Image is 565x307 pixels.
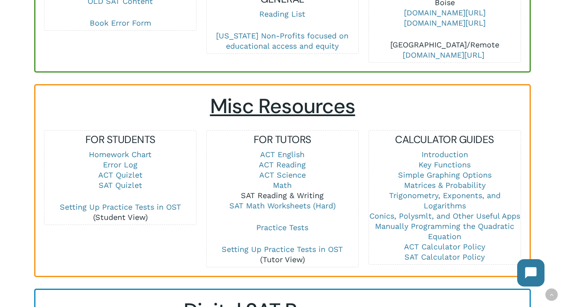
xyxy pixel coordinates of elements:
a: SAT Calculator Policy [404,252,485,261]
a: [DOMAIN_NAME][URL] [404,8,486,17]
a: [US_STATE] Non-Profits focused on educational access and equity [216,31,348,50]
span: Misc Resources [210,93,355,120]
a: Reading List [259,9,305,18]
iframe: Chatbot [509,251,553,295]
h5: FOR STUDENTS [44,133,196,146]
p: [GEOGRAPHIC_DATA]/Remote [369,40,521,60]
p: (Student View) [44,202,196,222]
a: ACT English [260,150,304,159]
a: Introduction [422,150,468,159]
a: [DOMAIN_NAME][URL] [404,18,486,27]
a: Matrices & Probability [404,181,486,190]
a: Manually Programming the Quadratic Equation [375,222,514,241]
a: ACT Quizlet [98,170,143,179]
a: [DOMAIN_NAME][URL] [403,50,484,59]
a: ACT Calculator Policy [404,242,485,251]
a: Practice Tests [256,223,308,232]
h5: FOR TUTORS [207,133,358,146]
a: ACT Reading [259,160,306,169]
p: (Tutor View) [207,244,358,265]
a: Simple Graphing Options [398,170,492,179]
a: SAT Quizlet [99,181,142,190]
a: Trigonometry, Exponents, and Logarithms [389,191,501,210]
a: Setting Up Practice Tests in OST [60,202,181,211]
a: SAT Math Worksheets (Hard) [229,201,336,210]
a: Homework Chart [89,150,152,159]
a: Math [273,181,292,190]
a: Key Functions [419,160,471,169]
a: Error Log [103,160,138,169]
a: Conics, Polysmlt, and Other Useful Apps [369,211,520,220]
a: SAT Reading & Writing [241,191,324,200]
a: ACT Science [259,170,306,179]
a: Book Error Form [90,18,151,27]
h5: CALCULATOR GUIDES [369,133,521,146]
a: Setting Up Practice Tests in OST [222,245,343,254]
